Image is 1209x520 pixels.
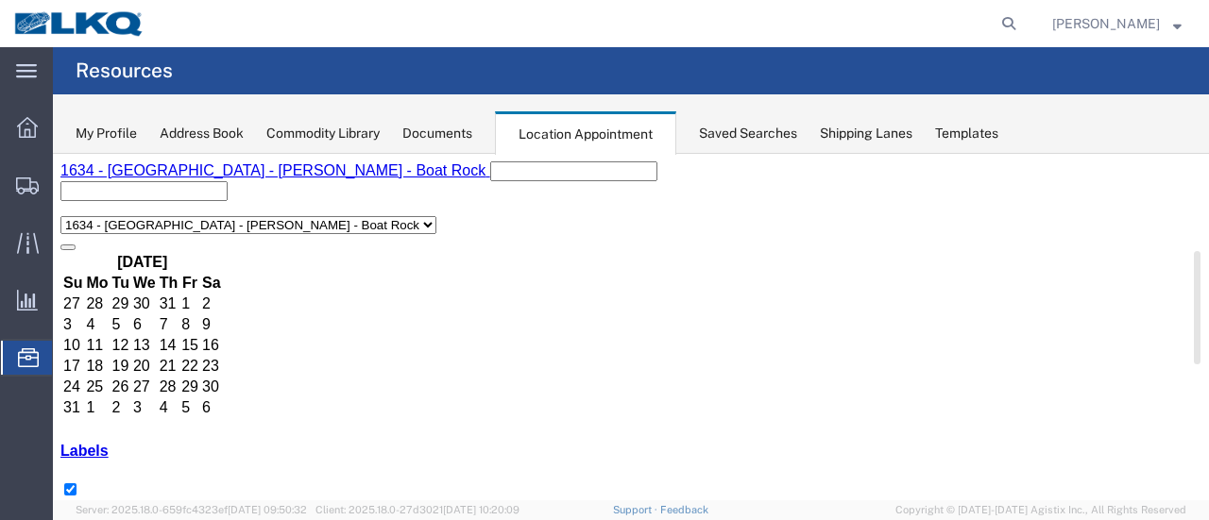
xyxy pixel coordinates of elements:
td: 15 [128,182,146,201]
td: 25 [32,224,56,243]
span: [DATE] 10:20:09 [443,504,519,515]
span: Server: 2025.18.0-659fc4323ef [76,504,307,515]
td: 6 [79,161,104,180]
td: 21 [106,203,127,222]
div: Shipping Lanes [820,124,912,143]
td: 16 [148,182,169,201]
td: 9 [148,161,169,180]
div: Address Book [160,124,244,143]
td: 13 [79,182,104,201]
td: 22 [128,203,146,222]
td: 24 [9,224,30,243]
span: Client: 2025.18.0-27d3021 [315,504,519,515]
td: 1 [32,244,56,263]
td: 14 [106,182,127,201]
td: 28 [106,224,127,243]
span: [DATE] 09:50:32 [228,504,307,515]
div: Templates [935,124,998,143]
td: 8 [128,161,146,180]
td: 26 [59,224,77,243]
img: logo [13,9,145,38]
td: 6 [148,244,169,263]
td: 5 [128,244,146,263]
td: 7 [106,161,127,180]
td: 23 [148,203,169,222]
a: Support [613,504,660,515]
button: [PERSON_NAME] [1051,12,1183,35]
span: Copyright © [DATE]-[DATE] Agistix Inc., All Rights Reserved [895,502,1186,518]
div: Location Appointment [495,111,676,155]
td: 18 [32,203,56,222]
td: 3 [79,244,104,263]
td: 17 [9,203,30,222]
td: 10 [9,182,30,201]
td: 27 [79,224,104,243]
td: 4 [106,244,127,263]
div: My Profile [76,124,137,143]
a: Labels [8,289,56,305]
h4: Resources [76,47,173,94]
div: Documents [402,124,472,143]
td: 19 [59,203,77,222]
div: Commodity Library [266,124,380,143]
td: 2 [59,244,77,263]
td: 29 [128,224,146,243]
td: 5 [59,161,77,180]
iframe: FS Legacy Container [53,154,1209,500]
td: 30 [148,224,169,243]
td: 20 [79,203,104,222]
td: 11 [32,182,56,201]
a: Feedback [660,504,708,515]
div: Saved Searches [699,124,797,143]
span: Sopha Sam [1052,13,1160,34]
td: 31 [9,244,30,263]
td: 12 [59,182,77,201]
